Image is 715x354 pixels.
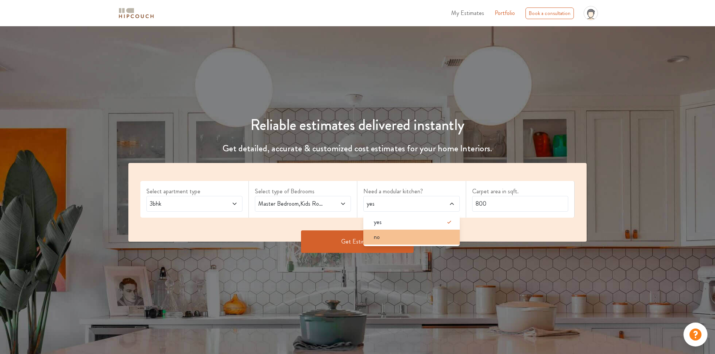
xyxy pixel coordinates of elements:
[365,199,432,208] span: yes
[146,187,242,196] label: Select apartment type
[525,7,574,19] div: Book a consultation
[495,9,515,18] a: Portfolio
[124,116,592,134] h1: Reliable estimates delivered instantly
[148,199,215,208] span: 3bhk
[117,7,155,20] img: logo-horizontal.svg
[124,143,592,154] h4: Get detailed, accurate & customized cost estimates for your home Interiors.
[374,233,380,242] span: no
[363,187,459,196] label: Need a modular kitchen?
[301,230,414,253] button: Get Estimate
[451,9,484,17] span: My Estimates
[117,5,155,22] span: logo-horizontal.svg
[472,196,568,212] input: Enter area sqft
[472,187,568,196] label: Carpet area in sqft.
[255,187,351,196] label: Select type of Bedrooms
[374,218,382,227] span: yes
[257,199,324,208] span: Master Bedroom,Kids Room 1,Kids Bedroom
